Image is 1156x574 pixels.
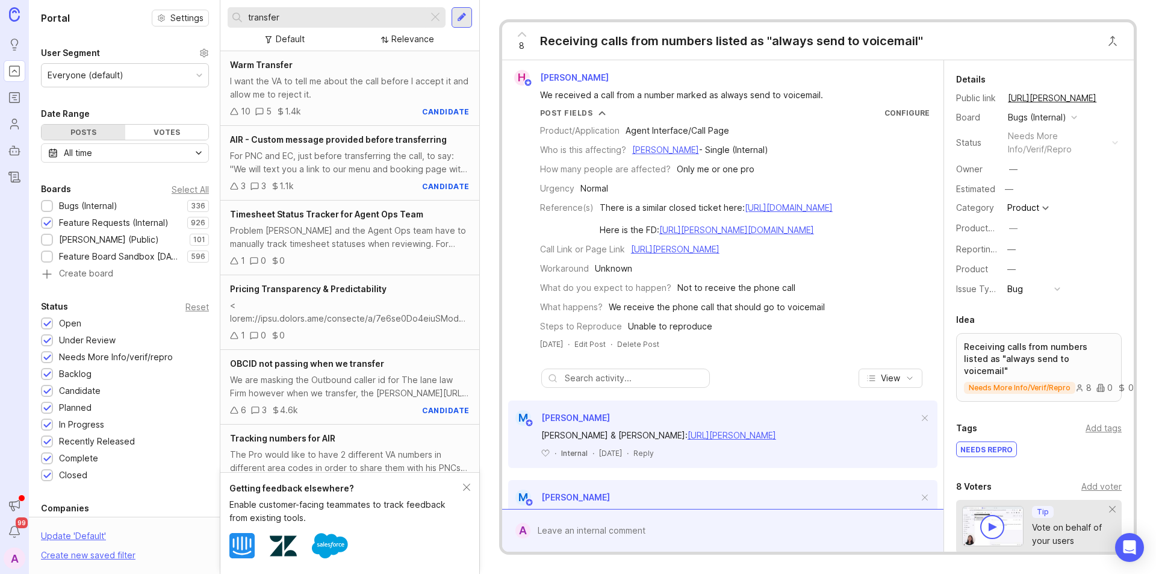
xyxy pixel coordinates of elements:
[956,313,975,327] div: Idea
[241,254,245,267] div: 1
[59,469,87,482] div: Closed
[540,281,671,295] div: What do you expect to happen?
[1004,90,1100,106] a: [URL][PERSON_NAME]
[64,146,92,160] div: All time
[41,529,106,549] div: Update ' Default '
[508,490,610,505] a: M[PERSON_NAME]
[59,250,181,263] div: Feature Board Sandbox [DATE]
[59,199,117,213] div: Bugs (Internal)
[220,275,479,350] a: Pricing Transparency & Predictability< lorem://ipsu.dolors.ame/consecte/a/7e6se0Do4eiuSModT1I6Utl...
[1101,29,1125,53] button: Close button
[41,182,71,196] div: Boards
[42,125,125,140] div: Posts
[276,33,305,46] div: Default
[4,547,25,569] button: A
[540,201,594,214] div: Reference(s)
[48,69,123,82] div: Everyone (default)
[230,284,387,294] span: Pricing Transparency & Predictability
[523,78,532,87] img: member badge
[956,136,998,149] div: Status
[957,442,1016,457] div: NEEDS REPRO
[745,202,833,213] a: [URL][DOMAIN_NAME]
[261,179,266,193] div: 3
[627,448,629,458] div: ·
[969,383,1071,393] p: needs more info/verif/repro
[600,201,833,214] div: There is a similar closed ticket here:
[170,12,204,24] span: Settings
[540,243,625,256] div: Call Link or Page Link
[59,401,92,414] div: Planned
[540,108,593,118] div: Post Fields
[4,113,25,135] a: Users
[59,317,81,330] div: Open
[422,405,470,416] div: candidate
[241,179,246,193] div: 3
[152,10,209,27] a: Settings
[241,404,246,417] div: 6
[677,163,754,176] div: Only me or one pro
[541,492,610,502] span: [PERSON_NAME]
[956,244,1021,254] label: Reporting Team
[540,124,620,137] div: Product/Application
[230,209,423,219] span: Timesheet Status Tracker for Agent Ops Team
[1009,222,1018,235] div: —
[956,333,1122,402] a: Receiving calls from numbers listed as "always send to voicemail"needs more info/verif/repro800
[229,498,463,525] div: Enable customer-facing teammates to track feedback from existing tools.
[565,372,703,385] input: Search activity...
[568,339,570,349] div: ·
[519,39,524,52] span: 8
[1007,282,1023,296] div: Bug
[1086,422,1122,435] div: Add tags
[59,351,173,364] div: Needs More Info/verif/repro
[956,479,992,494] div: 8 Voters
[230,448,470,475] div: The Pro would like to have 2 different VA numbers in different area codes in order to share them ...
[9,7,20,21] img: Canny Home
[4,87,25,108] a: Roadmaps
[1007,263,1016,276] div: —
[881,372,900,384] span: View
[884,108,930,117] a: Configure
[1032,521,1110,547] div: Vote on behalf of your users
[185,304,209,310] div: Reset
[540,339,563,349] a: [DATE]
[540,262,589,275] div: Workaround
[230,299,470,325] div: < lorem://ipsu.dolors.ame/consecte/a/7e6se0Do4eiuSModT1I6UtlaboRE7eT25DOLOreMAgNA/aliq > Enimadm/...
[422,181,470,192] div: candidate
[964,341,1114,377] p: Receiving calls from numbers listed as "always send to voicemail"
[595,262,632,275] div: Unknown
[220,126,479,201] a: AIR - Custom message provided before transferringFor PNC and EC, just before transferring the cal...
[515,410,531,426] div: M
[191,252,205,261] p: 596
[59,367,92,381] div: Backlog
[422,107,470,117] div: candidate
[16,517,28,528] span: 99
[230,224,470,251] div: Problem [PERSON_NAME] and the Agent Ops team have to manually track timesheet statuses when revie...
[561,448,588,458] div: Internal
[220,51,479,126] a: Warm TransferI want the VA to tell me about the call before I accept it and allow me to reject it...
[220,425,479,499] a: Tracking numbers for AIRThe Pro would like to have 2 different VA numbers in different area codes...
[280,404,298,417] div: 4.6k
[230,134,447,145] span: AIR - Custom message provided before transferring
[956,201,998,214] div: Category
[59,418,104,431] div: In Progress
[1005,220,1021,236] button: ProductboardID
[241,105,250,118] div: 10
[229,482,463,495] div: Getting feedback elsewhere?
[600,223,833,237] div: Here is the FD:
[59,216,169,229] div: Feature Requests (Internal)
[580,182,608,195] div: Normal
[241,329,245,342] div: 1
[956,72,986,87] div: Details
[611,339,612,349] div: ·
[41,269,209,280] a: Create board
[189,148,208,158] svg: toggle icon
[540,301,603,314] div: What happens?
[41,11,70,25] h1: Portal
[191,218,205,228] p: 926
[1009,163,1018,176] div: —
[59,233,159,246] div: [PERSON_NAME] (Public)
[514,70,530,86] div: H
[312,528,348,564] img: Salesforce logo
[1008,129,1107,156] div: needs more info/verif/repro
[4,140,25,161] a: Autopilot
